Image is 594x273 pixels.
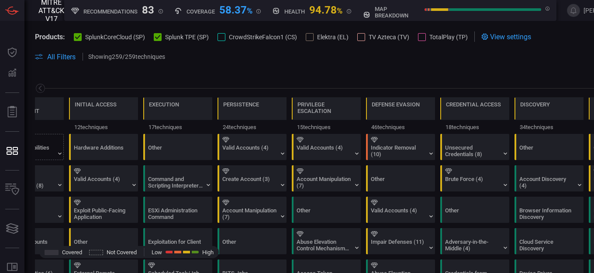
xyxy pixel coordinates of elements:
div: T1078: Valid Accounts [292,134,361,160]
h5: Health [284,8,305,15]
div: 94.78 [309,4,342,14]
div: Adversary-in-the-Middle (4) [445,239,500,252]
span: Covered [62,249,82,256]
div: Persistence [223,101,259,108]
div: Valid Accounts (4) [74,176,128,189]
div: Cloud Service Discovery [519,239,574,252]
div: Account Manipulation (7) [297,176,351,189]
div: Exploitation for Client Execution [148,239,203,252]
div: ESXi Administration Command [148,207,203,220]
div: Discovery [520,101,550,108]
p: Showing 259 / 259 techniques [88,53,165,60]
div: Account Manipulation (7) [222,207,277,220]
div: Other [515,134,584,160]
div: TA0007: Discovery [515,97,584,134]
div: T1087: Account Discovery [515,165,584,191]
div: 34 techniques [515,120,584,134]
div: Abuse Elevation Control Mechanism (6) [297,239,351,252]
div: T1136: Create Account [218,165,287,191]
div: 12 techniques [69,120,138,134]
div: TA0004: Privilege Escalation [292,97,361,134]
div: Hardware Additions [74,144,128,157]
div: 15 techniques [292,120,361,134]
div: T1200: Hardware Additions [69,134,138,160]
div: Indicator Removal (10) [371,144,425,157]
button: Reports [2,102,23,123]
span: Elektra (EL) [317,34,349,41]
span: High [202,249,214,256]
div: T1070: Indicator Removal [366,134,435,160]
div: T1098: Account Manipulation [218,197,287,223]
div: Brute Force (4) [445,176,500,189]
div: T1078: Valid Accounts [366,197,435,223]
button: Dashboard [2,42,23,63]
div: TA0005: Defense Evasion [366,97,435,134]
button: SplunkCoreCloud (SP) [74,32,145,41]
div: 18 techniques [440,120,509,134]
button: Cards [2,218,23,239]
div: T1110: Brute Force [440,165,509,191]
div: Other [222,239,277,252]
div: Other [148,144,203,157]
div: T1078: Valid Accounts [218,134,287,160]
span: Splunk TPE (SP) [165,34,209,41]
div: T1548: Abuse Elevation Control Mechanism [292,228,361,254]
button: MITRE - Detection Posture [2,140,23,161]
div: Privilege Escalation [297,101,355,114]
div: 46 techniques [366,120,435,134]
div: T1217: Browser Information Discovery [515,197,584,223]
div: T1203: Exploitation for Client Execution [143,228,212,254]
div: 24 techniques [218,120,287,134]
div: TA0003: Persistence [218,97,287,134]
h5: Recommendations [83,8,138,15]
div: Other [366,165,435,191]
button: TV Azteca (TV) [357,32,409,41]
div: Other [74,239,128,252]
span: TotalPlay (TP) [429,34,468,41]
div: Initial Access [75,101,117,108]
span: View settings [490,33,531,41]
span: CrowdStrikeFalcon1 (CS) [229,34,297,41]
span: All Filters [47,53,76,61]
span: SplunkCoreCloud (SP) [85,34,145,41]
span: Low [152,249,162,256]
div: TA0006: Credential Access [440,97,509,134]
div: Other [218,228,287,254]
div: Create Account (3) [222,176,277,189]
div: Defense Evasion [372,101,420,108]
span: Not Covered [107,249,137,256]
button: All Filters [35,53,76,61]
div: Account Discovery (4) [519,176,574,189]
div: Other [143,134,212,160]
button: Inventory [2,179,23,200]
div: Execution [149,101,179,108]
div: Other [440,197,509,223]
div: View settings [481,31,531,42]
div: Browser Information Discovery [519,207,574,220]
div: Other [69,228,138,254]
div: Valid Accounts (4) [222,144,277,157]
button: TotalPlay (TP) [418,32,468,41]
div: Other [297,207,351,220]
h5: map breakdown [375,6,421,19]
div: T1059: Command and Scripting Interpreter [143,165,212,191]
div: Other [292,197,361,223]
div: T1190: Exploit Public-Facing Application [69,197,138,223]
div: T1557: Adversary-in-the-Middle [440,228,509,254]
h5: Coverage [186,8,215,15]
div: Command and Scripting Interpreter (12) [148,176,203,189]
span: Products: [35,33,65,41]
button: Elektra (EL) [306,32,349,41]
div: 17 techniques [143,120,212,134]
span: TV Azteca (TV) [369,34,409,41]
div: TA0002: Execution [143,97,212,134]
div: Exploit Public-Facing Application [74,207,128,220]
div: Impair Defenses (11) [371,239,425,252]
div: T1526: Cloud Service Discovery [515,228,584,254]
div: T1078: Valid Accounts [69,165,138,191]
div: Other [371,176,425,189]
div: 83 [142,4,154,14]
div: Unsecured Credentials (8) [445,144,500,157]
button: CrowdStrikeFalcon1 (CS) [218,32,297,41]
span: % [247,6,252,15]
